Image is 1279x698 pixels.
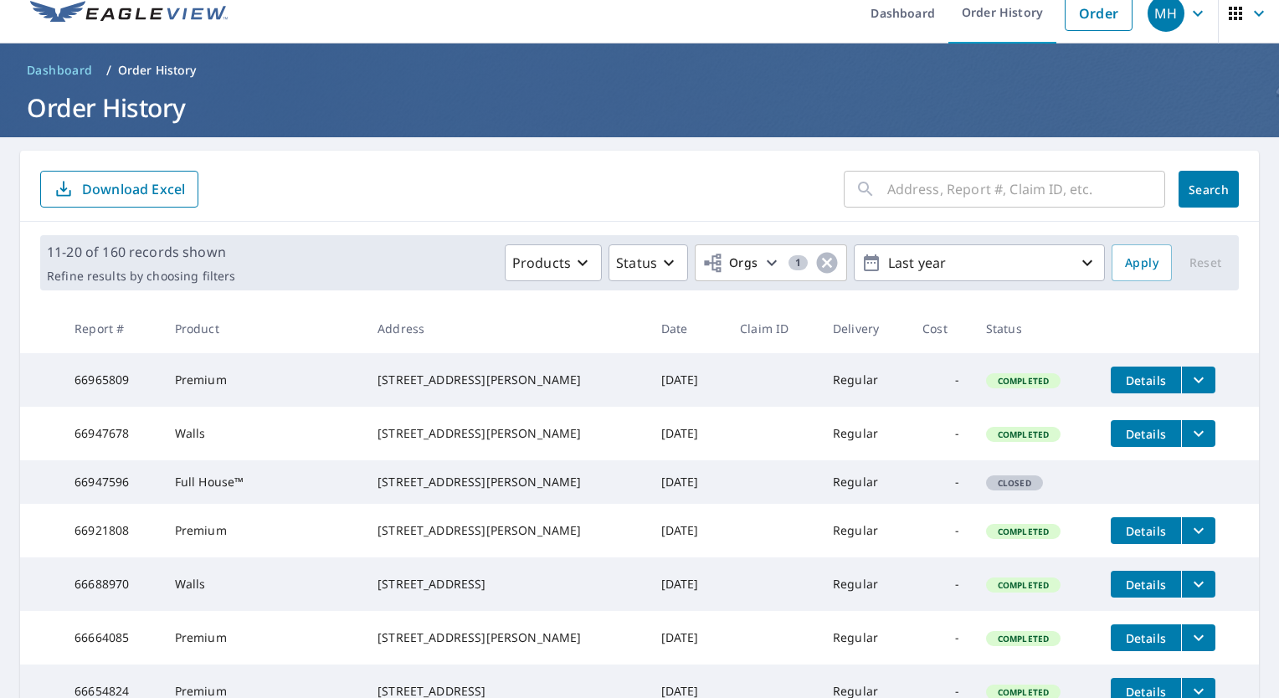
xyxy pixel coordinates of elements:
[1192,182,1225,198] span: Search
[648,460,727,504] td: [DATE]
[1179,171,1239,208] button: Search
[909,407,973,460] td: -
[988,375,1059,387] span: Completed
[30,1,228,26] img: EV Logo
[162,557,365,611] td: Walls
[47,242,235,262] p: 11-20 of 160 records shown
[106,60,111,80] li: /
[909,557,973,611] td: -
[819,353,909,407] td: Regular
[378,372,634,388] div: [STREET_ADDRESS][PERSON_NAME]
[1112,244,1172,281] button: Apply
[118,62,197,79] p: Order History
[40,171,198,208] button: Download Excel
[1181,517,1215,544] button: filesDropdownBtn-66921808
[727,304,819,353] th: Claim ID
[819,557,909,611] td: Regular
[162,407,365,460] td: Walls
[61,557,161,611] td: 66688970
[364,304,647,353] th: Address
[909,304,973,353] th: Cost
[819,304,909,353] th: Delivery
[788,257,808,269] span: 1
[988,633,1059,644] span: Completed
[819,611,909,665] td: Regular
[988,579,1059,591] span: Completed
[61,407,161,460] td: 66947678
[378,474,634,490] div: [STREET_ADDRESS][PERSON_NAME]
[1121,630,1171,646] span: Details
[819,407,909,460] td: Regular
[648,504,727,557] td: [DATE]
[1111,420,1181,447] button: detailsBtn-66947678
[988,686,1059,698] span: Completed
[819,460,909,504] td: Regular
[1111,367,1181,393] button: detailsBtn-66965809
[648,557,727,611] td: [DATE]
[61,460,161,504] td: 66947596
[648,304,727,353] th: Date
[162,353,365,407] td: Premium
[1121,426,1171,442] span: Details
[988,477,1041,489] span: Closed
[378,522,634,539] div: [STREET_ADDRESS][PERSON_NAME]
[20,57,100,84] a: Dashboard
[61,353,161,407] td: 66965809
[1125,253,1158,274] span: Apply
[702,253,758,274] span: Orgs
[27,62,93,79] span: Dashboard
[909,611,973,665] td: -
[648,611,727,665] td: [DATE]
[1181,420,1215,447] button: filesDropdownBtn-66947678
[973,304,1097,353] th: Status
[1181,571,1215,598] button: filesDropdownBtn-66688970
[1111,571,1181,598] button: detailsBtn-66688970
[988,526,1059,537] span: Completed
[1181,624,1215,651] button: filesDropdownBtn-66664085
[61,611,161,665] td: 66664085
[909,460,973,504] td: -
[162,304,365,353] th: Product
[988,429,1059,440] span: Completed
[1121,372,1171,388] span: Details
[378,425,634,442] div: [STREET_ADDRESS][PERSON_NAME]
[512,253,571,273] p: Products
[648,353,727,407] td: [DATE]
[909,353,973,407] td: -
[616,253,657,273] p: Status
[609,244,688,281] button: Status
[1111,517,1181,544] button: detailsBtn-66921808
[61,304,161,353] th: Report #
[909,504,973,557] td: -
[854,244,1105,281] button: Last year
[378,576,634,593] div: [STREET_ADDRESS]
[61,504,161,557] td: 66921808
[887,166,1165,213] input: Address, Report #, Claim ID, etc.
[819,504,909,557] td: Regular
[162,504,365,557] td: Premium
[20,90,1259,125] h1: Order History
[695,244,847,281] button: Orgs1
[1121,577,1171,593] span: Details
[47,269,235,284] p: Refine results by choosing filters
[648,407,727,460] td: [DATE]
[505,244,602,281] button: Products
[881,249,1077,278] p: Last year
[1111,624,1181,651] button: detailsBtn-66664085
[82,180,185,198] p: Download Excel
[378,629,634,646] div: [STREET_ADDRESS][PERSON_NAME]
[1121,523,1171,539] span: Details
[162,460,365,504] td: Full House™
[1181,367,1215,393] button: filesDropdownBtn-66965809
[162,611,365,665] td: Premium
[20,57,1259,84] nav: breadcrumb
